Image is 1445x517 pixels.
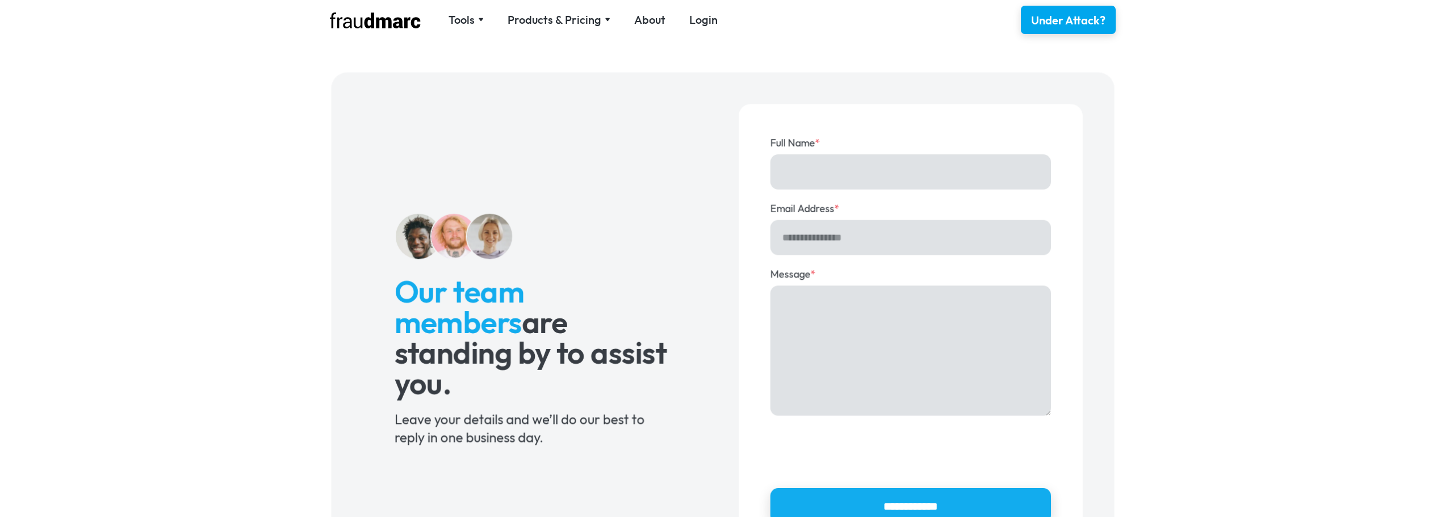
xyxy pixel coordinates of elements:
[394,272,524,341] span: Our team members
[1031,12,1105,28] div: Under Attack?
[770,136,1050,150] label: Full Name
[770,201,1050,216] label: Email Address
[508,12,601,28] div: Products & Pricing
[508,12,610,28] div: Products & Pricing
[449,12,475,28] div: Tools
[770,427,942,472] iframe: reCAPTCHA
[770,267,1050,281] label: Message
[634,12,665,28] a: About
[689,12,718,28] a: Login
[394,276,675,398] h2: are standing by to assist you.
[394,410,675,447] div: Leave your details and we’ll do our best to reply in one business day.
[1021,6,1116,34] a: Under Attack?
[449,12,484,28] div: Tools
